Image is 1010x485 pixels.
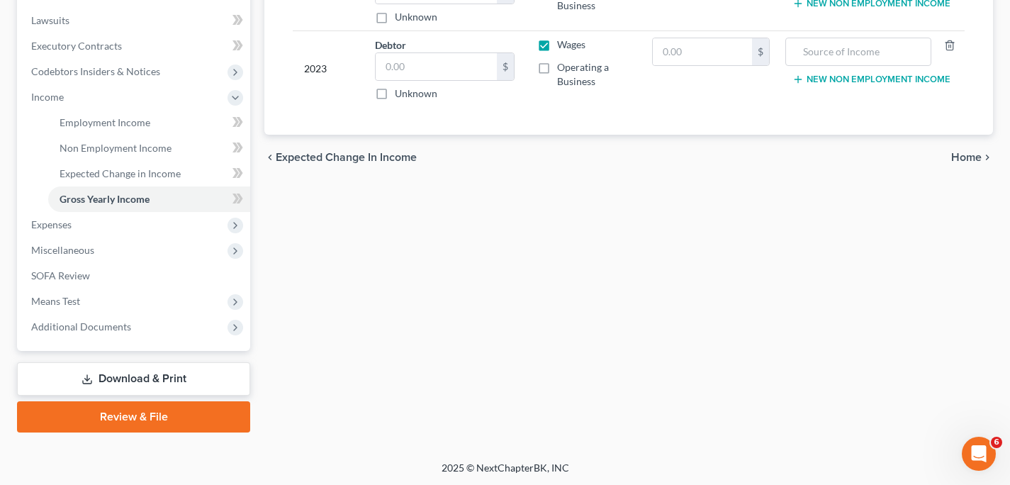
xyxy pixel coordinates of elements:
input: 0.00 [653,38,752,65]
span: Expected Change in Income [276,152,417,163]
span: Means Test [31,295,80,307]
a: Download & Print [17,362,250,396]
span: Lawsuits [31,14,69,26]
label: Unknown [395,10,437,24]
span: Employment Income [60,116,150,128]
a: Review & File [17,401,250,433]
div: $ [497,53,514,80]
a: SOFA Review [20,263,250,289]
div: 2023 [304,38,352,101]
span: Executory Contracts [31,40,122,52]
a: Executory Contracts [20,33,250,59]
button: New Non Employment Income [792,74,950,85]
i: chevron_left [264,152,276,163]
span: Home [951,152,982,163]
span: Gross Yearly Income [60,193,150,205]
a: Non Employment Income [48,135,250,161]
i: chevron_right [982,152,993,163]
div: $ [752,38,769,65]
span: SOFA Review [31,269,90,281]
span: Wages [557,38,585,50]
span: Expected Change in Income [60,167,181,179]
a: Expected Change in Income [48,161,250,186]
span: Non Employment Income [60,142,172,154]
label: Debtor [375,38,406,52]
input: 0.00 [376,53,497,80]
a: Lawsuits [20,8,250,33]
a: Gross Yearly Income [48,186,250,212]
span: Codebtors Insiders & Notices [31,65,160,77]
button: Home chevron_right [951,152,993,163]
label: Unknown [395,87,437,101]
span: Expenses [31,218,72,230]
a: Employment Income [48,110,250,135]
span: Income [31,91,64,103]
input: Source of Income [793,38,924,65]
span: Operating a Business [557,61,609,87]
iframe: Intercom live chat [962,437,996,471]
button: chevron_left Expected Change in Income [264,152,417,163]
span: Additional Documents [31,320,131,333]
span: Miscellaneous [31,244,94,256]
span: 6 [991,437,1002,448]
